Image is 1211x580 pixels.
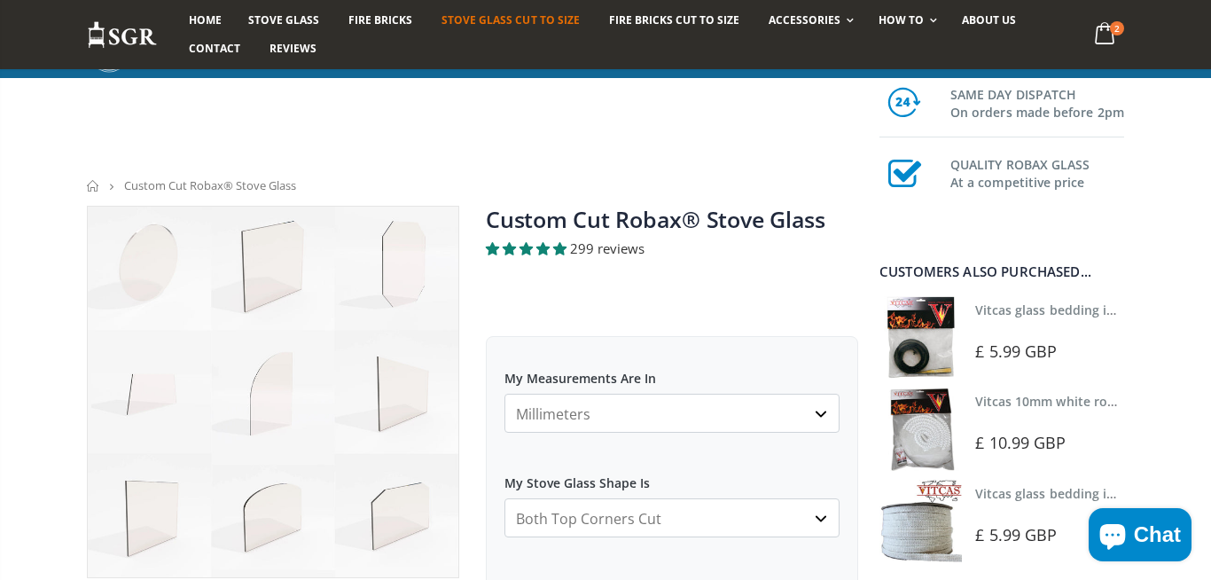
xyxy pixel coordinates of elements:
a: Custom Cut Robax® Stove Glass [486,204,825,234]
h3: SAME DAY DISPATCH On orders made before 2pm [950,82,1124,121]
img: Stove Glass Replacement [87,20,158,50]
a: Stove Glass Cut To Size [428,6,592,35]
a: 2 [1088,18,1124,52]
span: 299 reviews [570,239,645,257]
img: Vitcas stove glass bedding in tape [879,296,962,379]
h3: QUALITY ROBAX GLASS At a competitive price [950,153,1124,192]
div: Customers also purchased... [879,265,1124,278]
span: Stove Glass Cut To Size [441,12,579,27]
a: Stove Glass [235,6,332,35]
span: £ 5.99 GBP [975,341,1057,362]
label: My Stove Glass Shape Is [504,459,840,491]
span: Contact [189,41,240,56]
a: How To [865,6,946,35]
span: Stove Glass [248,12,319,27]
a: Home [176,6,235,35]
span: About us [962,12,1016,27]
span: How To [879,12,924,27]
span: Home [189,12,222,27]
span: 2 [1110,21,1124,35]
a: Home [87,180,100,192]
inbox-online-store-chat: Shopify online store chat [1083,508,1197,566]
a: Contact [176,35,254,63]
label: My Measurements Are In [504,355,840,387]
span: Fire Bricks [348,12,412,27]
span: Custom Cut Robax® Stove Glass [124,177,296,193]
span: Fire Bricks Cut To Size [609,12,739,27]
span: Reviews [270,41,316,56]
span: 4.94 stars [486,239,570,257]
a: Fire Bricks Cut To Size [596,6,753,35]
a: Reviews [256,35,330,63]
span: £ 5.99 GBP [975,524,1057,545]
img: Vitcas stove glass bedding in tape [879,480,962,562]
a: About us [949,6,1029,35]
a: Fire Bricks [335,6,426,35]
img: Vitcas white rope, glue and gloves kit 10mm [879,388,962,470]
span: Accessories [769,12,840,27]
a: Accessories [755,6,863,35]
span: £ 10.99 GBP [975,432,1066,453]
img: stove_glass_made_to_measure_800x_crop_center.jpg [88,207,458,577]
